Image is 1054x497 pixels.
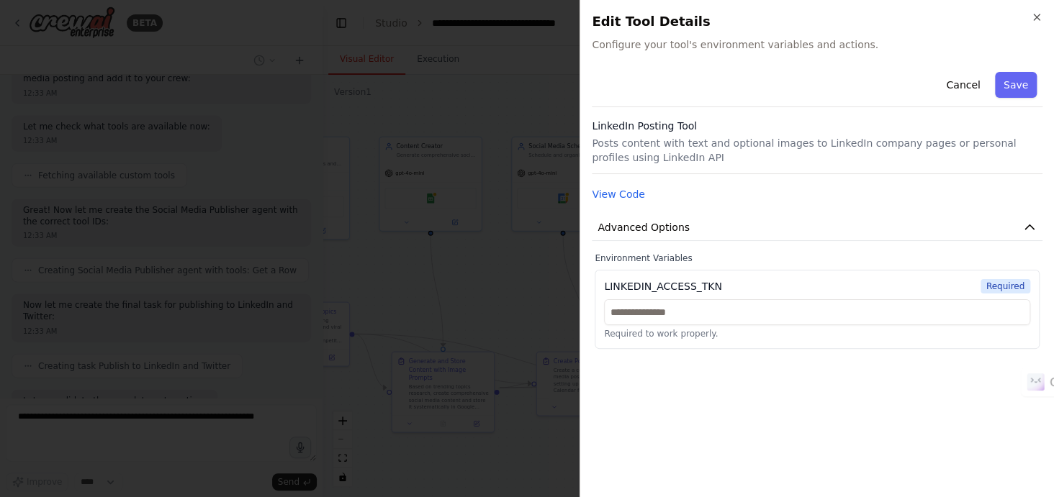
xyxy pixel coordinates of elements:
[592,214,1042,241] button: Advanced Options
[595,252,1040,264] label: Environment Variables
[995,72,1037,98] button: Save
[592,187,645,201] button: View Code
[598,220,690,234] span: Advanced Options
[592,12,1042,32] h2: Edit Tool Details
[981,279,1030,293] span: Required
[592,136,1042,165] p: Posts content with text and optional images to LinkedIn company pages or personal profiles using ...
[937,72,988,98] button: Cancel
[604,279,722,293] div: LINKEDIN_ACCESS_TKN
[604,328,1030,339] p: Required to work properly.
[592,119,1042,133] h3: LinkedIn Posting Tool
[592,37,1042,52] span: Configure your tool's environment variables and actions.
